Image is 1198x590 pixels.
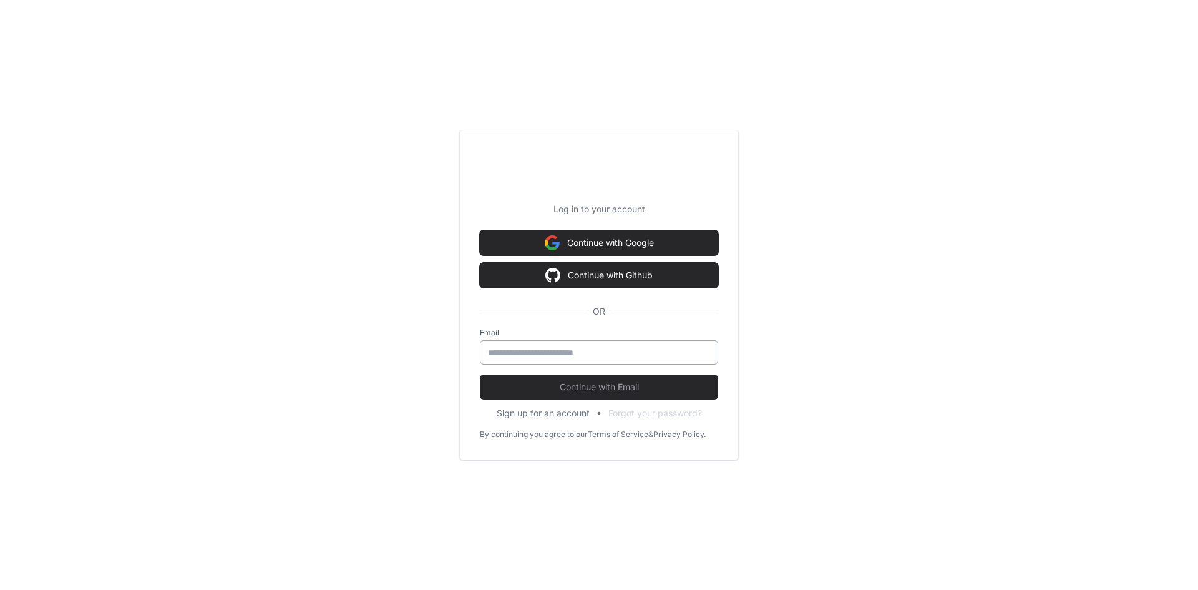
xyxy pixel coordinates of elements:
button: Continue with Github [480,263,718,288]
button: Continue with Email [480,375,718,400]
label: Email [480,328,718,338]
p: Log in to your account [480,203,718,215]
a: Terms of Service [588,430,648,440]
button: Forgot your password? [608,407,702,420]
div: By continuing you agree to our [480,430,588,440]
span: OR [588,305,610,318]
img: Sign in with google [545,230,560,255]
div: & [648,430,653,440]
img: Sign in with google [545,263,560,288]
a: Privacy Policy. [653,430,706,440]
span: Continue with Email [480,381,718,393]
button: Continue with Google [480,230,718,255]
button: Sign up for an account [497,407,590,420]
